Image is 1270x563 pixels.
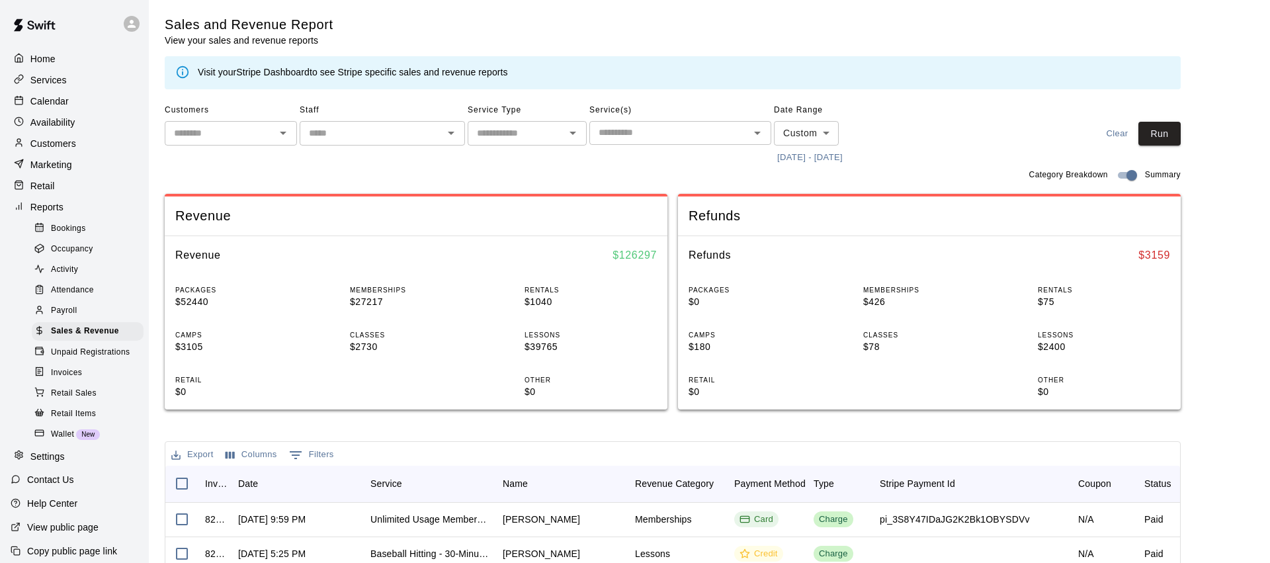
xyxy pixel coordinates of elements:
[32,239,149,259] a: Occupancy
[863,295,995,309] p: $426
[32,364,144,382] div: Invoices
[873,465,1072,502] div: Stripe Payment Id
[635,547,670,560] div: Lessons
[11,91,138,111] a: Calendar
[628,465,728,502] div: Revenue Category
[30,52,56,65] p: Home
[32,218,149,239] a: Bookings
[165,34,333,47] p: View your sales and revenue reports
[774,100,890,121] span: Date Range
[1144,513,1164,526] div: Paid
[734,465,806,502] div: Payment Method
[11,176,138,196] a: Retail
[51,243,93,256] span: Occupancy
[32,363,149,383] a: Invoices
[1038,295,1170,309] p: $75
[175,385,308,399] p: $0
[814,465,834,502] div: Type
[32,281,144,300] div: Attendance
[236,67,310,77] a: Stripe Dashboard
[32,260,149,281] a: Activity
[30,73,67,87] p: Services
[1096,122,1138,146] button: Clear
[32,220,144,238] div: Bookings
[32,281,149,301] a: Attendance
[51,284,94,297] span: Attendance
[286,445,337,466] button: Show filters
[503,513,580,526] div: Matt Bahr
[503,465,528,502] div: Name
[27,544,117,558] p: Copy public page link
[300,100,465,121] span: Staff
[51,346,130,359] span: Unpaid Registrations
[689,295,821,309] p: $0
[819,548,848,560] div: Charge
[30,95,69,108] p: Calendar
[274,124,292,142] button: Open
[728,465,807,502] div: Payment Method
[51,408,96,421] span: Retail Items
[175,207,657,225] span: Revenue
[11,49,138,69] a: Home
[880,465,955,502] div: Stripe Payment Id
[51,222,86,236] span: Bookings
[350,340,482,354] p: $2730
[370,547,489,560] div: Baseball Hitting - 30-Minute Lesson
[32,384,144,403] div: Retail Sales
[689,330,821,340] p: CAMPS
[30,200,63,214] p: Reports
[175,295,308,309] p: $52440
[364,465,496,502] div: Service
[1029,169,1108,182] span: Category Breakdown
[27,497,77,510] p: Help Center
[11,112,138,132] a: Availability
[635,513,692,526] div: Memberships
[175,247,221,264] h6: Revenue
[27,473,74,486] p: Contact Us
[30,137,76,150] p: Customers
[32,425,144,444] div: WalletNew
[689,375,821,385] p: RETAIL
[175,285,308,295] p: PACKAGES
[11,70,138,90] div: Services
[807,465,873,502] div: Type
[689,340,821,354] p: $180
[32,404,149,424] a: Retail Items
[76,431,100,438] span: New
[51,387,97,400] span: Retail Sales
[468,100,587,121] span: Service Type
[1072,465,1138,502] div: Coupon
[11,134,138,153] a: Customers
[32,322,149,342] a: Sales & Revenue
[689,385,821,399] p: $0
[525,375,657,385] p: OTHER
[198,65,508,80] div: Visit your to see Stripe specific sales and revenue reports
[30,116,75,129] p: Availability
[635,465,714,502] div: Revenue Category
[350,295,482,309] p: $27217
[1138,247,1170,264] h6: $ 3159
[748,124,767,142] button: Open
[1138,465,1204,502] div: Status
[1038,375,1170,385] p: OTHER
[11,155,138,175] div: Marketing
[30,450,65,463] p: Settings
[32,343,144,362] div: Unpaid Registrations
[165,100,297,121] span: Customers
[689,207,1170,225] span: Refunds
[525,330,657,340] p: LESSONS
[51,263,78,277] span: Activity
[564,124,582,142] button: Open
[1144,547,1164,560] div: Paid
[1038,330,1170,340] p: LESSONS
[32,383,149,404] a: Retail Sales
[11,447,138,466] a: Settings
[525,285,657,295] p: RENTALS
[819,513,848,526] div: Charge
[238,465,258,502] div: Date
[1138,122,1181,146] button: Run
[689,285,821,295] p: PACKAGES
